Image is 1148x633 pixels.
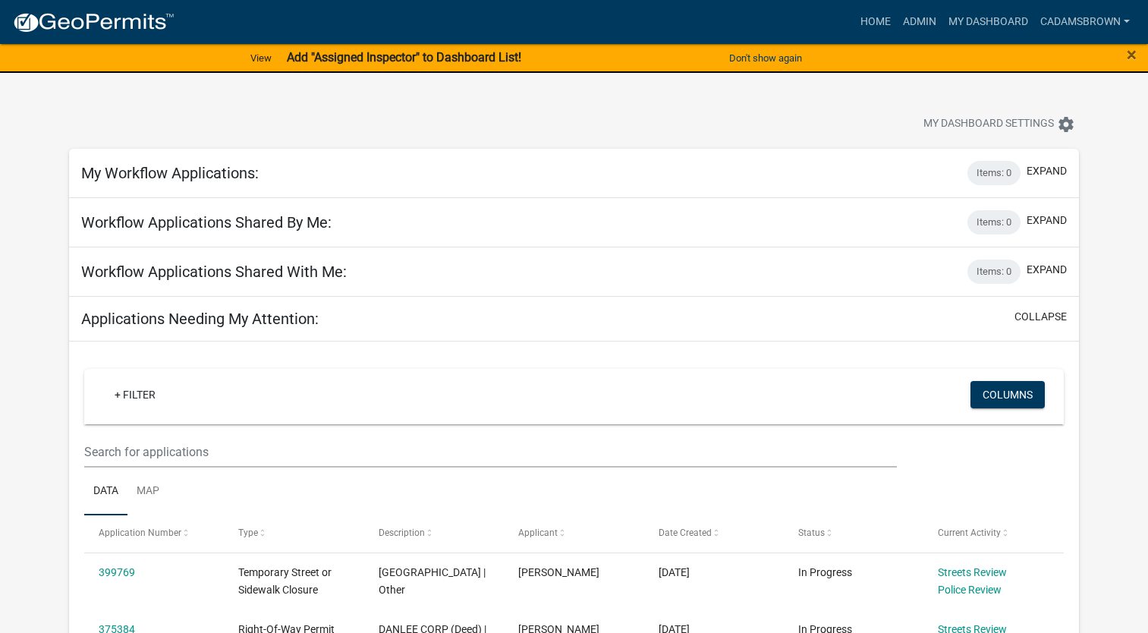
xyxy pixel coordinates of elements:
[224,515,363,552] datatable-header-cell: Type
[127,468,168,516] a: Map
[938,527,1001,538] span: Current Activity
[723,46,808,71] button: Don't show again
[1034,8,1136,36] a: cadamsbrown
[364,515,504,552] datatable-header-cell: Description
[99,527,181,538] span: Application Number
[84,436,897,468] input: Search for applications
[643,515,783,552] datatable-header-cell: Date Created
[923,515,1063,552] datatable-header-cell: Current Activity
[938,566,1007,578] a: Streets Review
[784,515,923,552] datatable-header-cell: Status
[1014,309,1067,325] button: collapse
[659,527,712,538] span: Date Created
[942,8,1034,36] a: My Dashboard
[81,164,259,182] h5: My Workflow Applications:
[967,210,1021,235] div: Items: 0
[798,527,825,538] span: Status
[854,8,897,36] a: Home
[923,115,1054,134] span: My Dashboard Settings
[967,161,1021,185] div: Items: 0
[504,515,643,552] datatable-header-cell: Applicant
[81,310,319,328] h5: Applications Needing My Attention:
[287,50,521,65] strong: Add "Assigned Inspector" to Dashboard List!
[238,527,258,538] span: Type
[81,213,332,231] h5: Workflow Applications Shared By Me:
[1127,44,1137,65] span: ×
[970,381,1045,408] button: Columns
[102,381,168,408] a: + Filter
[84,515,224,552] datatable-header-cell: Application Number
[1027,163,1067,179] button: expand
[81,263,347,281] h5: Workflow Applications Shared With Me:
[938,584,1002,596] a: Police Review
[659,566,690,578] span: 04/03/2025
[84,468,127,516] a: Data
[238,566,332,596] span: Temporary Street or Sidewalk Closure
[967,260,1021,284] div: Items: 0
[518,566,599,578] span: Jacy West
[379,566,486,596] span: Indianola Public Library | Other
[1027,262,1067,278] button: expand
[1027,213,1067,228] button: expand
[1057,115,1075,134] i: settings
[911,109,1087,139] button: My Dashboard Settingssettings
[1127,46,1137,64] button: Close
[798,566,852,578] span: In Progress
[518,527,558,538] span: Applicant
[244,46,278,71] a: View
[897,8,942,36] a: Admin
[379,527,425,538] span: Description
[99,566,135,578] a: 399769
